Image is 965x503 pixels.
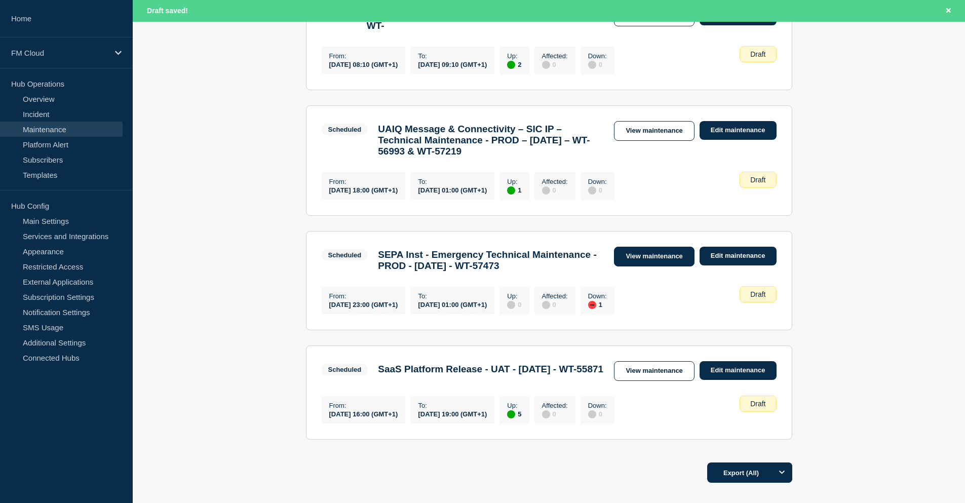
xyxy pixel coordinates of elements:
[328,126,362,133] div: Scheduled
[700,247,777,265] a: Edit maintenance
[418,60,487,68] div: [DATE] 09:10 (GMT+1)
[329,409,398,418] div: [DATE] 16:00 (GMT+1)
[588,186,596,195] div: disabled
[614,361,694,381] a: View maintenance
[507,178,521,185] p: Up :
[507,300,521,309] div: 0
[507,186,515,195] div: up
[507,410,515,418] div: up
[542,185,568,195] div: 0
[418,300,487,308] div: [DATE] 01:00 (GMT+1)
[700,121,777,140] a: Edit maintenance
[11,49,108,57] p: FM Cloud
[588,61,596,69] div: disabled
[542,60,568,69] div: 0
[418,292,487,300] p: To :
[507,409,521,418] div: 5
[418,409,487,418] div: [DATE] 19:00 (GMT+1)
[329,60,398,68] div: [DATE] 08:10 (GMT+1)
[614,247,694,266] a: View maintenance
[329,185,398,194] div: [DATE] 18:00 (GMT+1)
[588,301,596,309] div: down
[588,402,607,409] p: Down :
[588,178,607,185] p: Down :
[328,251,362,259] div: Scheduled
[588,52,607,60] p: Down :
[588,300,607,309] div: 1
[707,462,792,483] button: Export (All)
[378,249,604,272] h3: SEPA Inst - Emergency Technical Maintenance - PROD - [DATE] - WT-57473
[588,410,596,418] div: disabled
[507,60,521,69] div: 2
[378,364,603,375] h3: SaaS Platform Release - UAT - [DATE] - WT-55871
[942,5,955,17] button: Close banner
[614,121,694,141] a: View maintenance
[329,300,398,308] div: [DATE] 23:00 (GMT+1)
[588,60,607,69] div: 0
[542,402,568,409] p: Affected :
[418,185,487,194] div: [DATE] 01:00 (GMT+1)
[507,301,515,309] div: disabled
[542,410,550,418] div: disabled
[588,292,607,300] p: Down :
[772,462,792,483] button: Options
[740,286,776,302] div: Draft
[507,402,521,409] p: Up :
[378,124,604,157] h3: UAIQ Message & Connectivity – SIC IP – Technical Maintenance - PROD – [DATE] – WT-56993 & WT-57219
[418,178,487,185] p: To :
[740,172,776,188] div: Draft
[542,300,568,309] div: 0
[328,366,362,373] div: Scheduled
[542,52,568,60] p: Affected :
[329,52,398,60] p: From :
[542,61,550,69] div: disabled
[507,185,521,195] div: 1
[329,178,398,185] p: From :
[542,186,550,195] div: disabled
[507,292,521,300] p: Up :
[507,52,521,60] p: Up :
[542,409,568,418] div: 0
[418,402,487,409] p: To :
[542,178,568,185] p: Affected :
[740,396,776,412] div: Draft
[329,402,398,409] p: From :
[418,52,487,60] p: To :
[507,61,515,69] div: up
[588,409,607,418] div: 0
[542,301,550,309] div: disabled
[700,361,777,380] a: Edit maintenance
[588,185,607,195] div: 0
[542,292,568,300] p: Affected :
[329,292,398,300] p: From :
[147,7,188,15] span: Draft saved!
[740,46,776,62] div: Draft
